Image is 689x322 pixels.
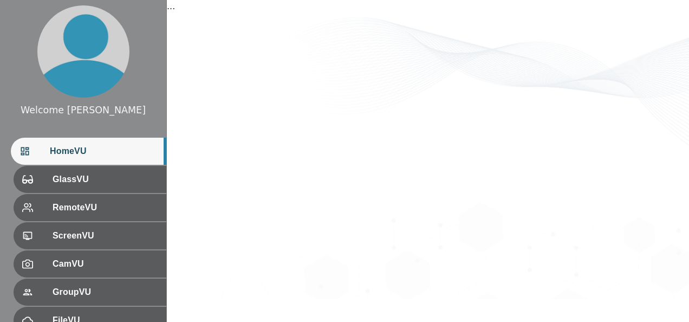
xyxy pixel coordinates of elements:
[14,222,166,249] div: ScreenVU
[21,103,146,117] div: Welcome [PERSON_NAME]
[50,145,158,158] span: HomeVU
[14,166,166,193] div: GlassVU
[11,138,166,165] div: HomeVU
[53,229,158,242] span: ScreenVU
[53,257,158,271] span: CamVU
[53,201,158,214] span: RemoteVU
[14,279,166,306] div: GroupVU
[53,173,158,186] span: GlassVU
[53,286,158,299] span: GroupVU
[37,5,129,98] img: profile.png
[14,250,166,278] div: CamVU
[14,194,166,221] div: RemoteVU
